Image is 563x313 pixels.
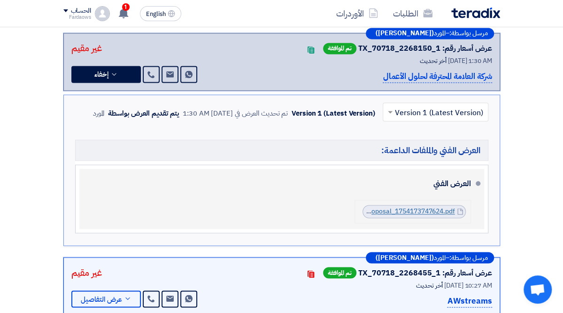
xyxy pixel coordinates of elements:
[524,275,552,304] a: Open chat
[416,280,443,290] span: أخر تحديث
[183,108,288,119] div: تم تحديث العرض في [DATE] 1:30 AM
[71,265,102,279] div: غير مقيم
[95,6,110,21] img: profile_test.png
[71,66,141,83] button: إخفاء
[448,56,492,66] span: [DATE] 1:30 AM
[71,41,102,55] div: غير مقيم
[108,108,179,119] div: يتم تقديم العرض بواسطة
[447,295,492,307] p: AWstreams
[381,145,480,156] span: العرض الفني والملفات الداعمة:
[383,70,492,83] p: شركة العلامة المحترفة لحلول الأعمال
[366,252,494,263] div: –
[146,11,166,17] span: English
[366,28,494,39] div: –
[329,2,386,24] a: الأوردرات
[449,30,488,37] span: مرسل بواسطة:
[323,267,356,278] span: تم الموافقة
[292,108,375,119] div: Version 1 (Latest Version)
[63,15,91,20] div: Fardaows
[444,280,492,290] span: [DATE] 10:27 AM
[358,43,492,54] div: عرض أسعار رقم: TX_70718_2268150_1
[122,3,130,11] span: 1
[140,6,181,21] button: English
[275,206,455,216] a: Cenomi_Saudi_ND_Technical_Proposal_1754173747624.pdf
[420,56,447,66] span: أخر تحديث
[81,296,122,303] span: عرض التفاصيل
[358,267,492,278] div: عرض أسعار رقم: TX_70718_2268455_1
[376,254,434,261] b: ([PERSON_NAME])
[71,290,141,307] button: عرض التفاصيل
[386,2,440,24] a: الطلبات
[323,43,356,54] span: تم الموافقة
[376,30,434,37] b: ([PERSON_NAME])
[451,8,500,18] img: Teradix logo
[93,108,105,119] div: المورد
[434,30,446,37] span: المورد
[94,71,108,78] span: إخفاء
[94,172,471,195] div: العرض الفني
[449,254,488,261] span: مرسل بواسطة:
[434,254,446,261] span: المورد
[71,7,91,15] div: الحساب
